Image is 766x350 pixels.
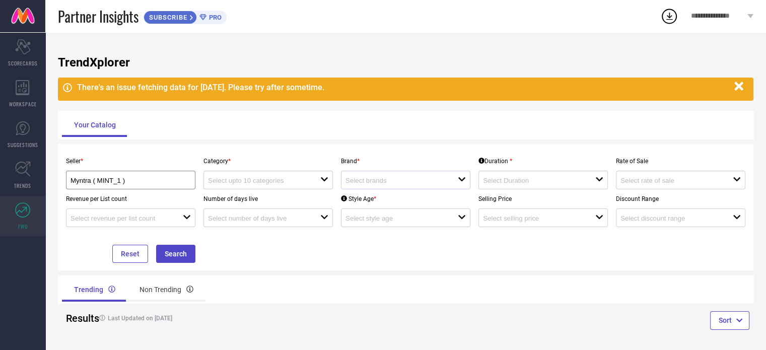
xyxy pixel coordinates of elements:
input: Select discount range [620,215,722,222]
input: Select style age [345,215,447,222]
p: Discount Range [616,195,745,202]
span: SUGGESTIONS [8,141,38,149]
button: Reset [112,245,148,263]
div: Style Age [341,195,376,202]
a: SUBSCRIBEPRO [144,8,227,24]
div: Trending [62,277,127,302]
input: Select seller [71,177,179,184]
input: Select number of days live [208,215,309,222]
span: FWD [18,223,28,230]
h1: TrendXplorer [58,55,753,69]
span: SUBSCRIBE [144,14,190,21]
input: Select Duration [483,177,584,184]
input: Select brands [345,177,447,184]
button: Search [156,245,195,263]
p: Number of days live [203,195,333,202]
p: Category [203,158,333,165]
div: Duration [478,158,512,165]
div: Open download list [660,7,678,25]
span: SCORECARDS [8,59,38,67]
h2: Results [66,312,86,324]
div: Myntra ( MINT_1 ) [71,175,191,185]
p: Selling Price [478,195,608,202]
div: Non Trending [127,277,205,302]
input: Select selling price [483,215,584,222]
p: Brand [341,158,470,165]
span: PRO [206,14,222,21]
p: Rate of Sale [616,158,745,165]
button: Sort [710,311,749,329]
p: Seller [66,158,195,165]
h4: Last Updated on [DATE] [94,315,369,322]
p: Revenue per List count [66,195,195,202]
span: Partner Insights [58,6,138,27]
input: Select revenue per list count [71,215,172,222]
span: WORKSPACE [9,100,37,108]
input: Select upto 10 categories [208,177,309,184]
div: There's an issue fetching data for [DATE]. Please try after sometime. [77,83,729,92]
input: Select rate of sale [620,177,722,184]
span: TRENDS [14,182,31,189]
div: Your Catalog [62,113,128,137]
